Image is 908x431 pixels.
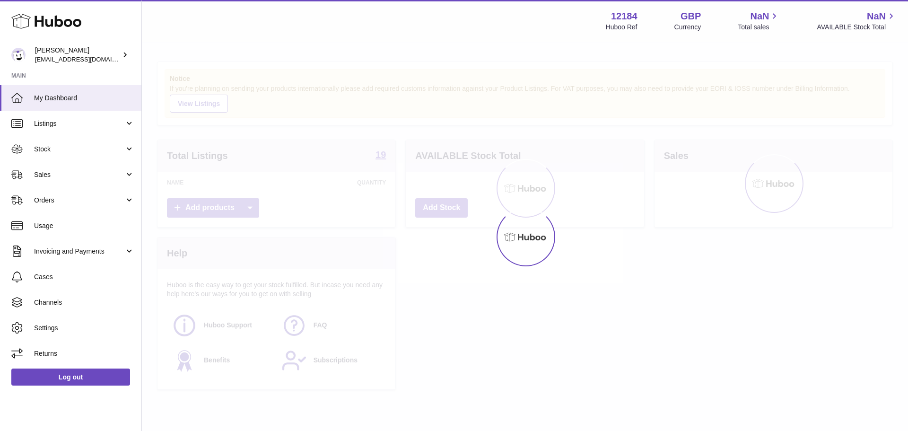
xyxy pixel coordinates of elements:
span: NaN [867,10,886,23]
span: Listings [34,119,124,128]
div: [PERSON_NAME] [35,46,120,64]
a: NaN AVAILABLE Stock Total [817,10,897,32]
span: My Dashboard [34,94,134,103]
span: Channels [34,298,134,307]
span: Settings [34,324,134,333]
span: Total sales [738,23,780,32]
span: Returns [34,349,134,358]
span: Usage [34,221,134,230]
span: NaN [750,10,769,23]
span: Cases [34,273,134,281]
a: Log out [11,369,130,386]
span: Orders [34,196,124,205]
div: Currency [674,23,701,32]
span: Sales [34,170,124,179]
span: AVAILABLE Stock Total [817,23,897,32]
img: internalAdmin-12184@internal.huboo.com [11,48,26,62]
span: [EMAIL_ADDRESS][DOMAIN_NAME] [35,55,139,63]
span: Stock [34,145,124,154]
a: NaN Total sales [738,10,780,32]
span: Invoicing and Payments [34,247,124,256]
strong: 12184 [611,10,637,23]
div: Huboo Ref [606,23,637,32]
strong: GBP [681,10,701,23]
